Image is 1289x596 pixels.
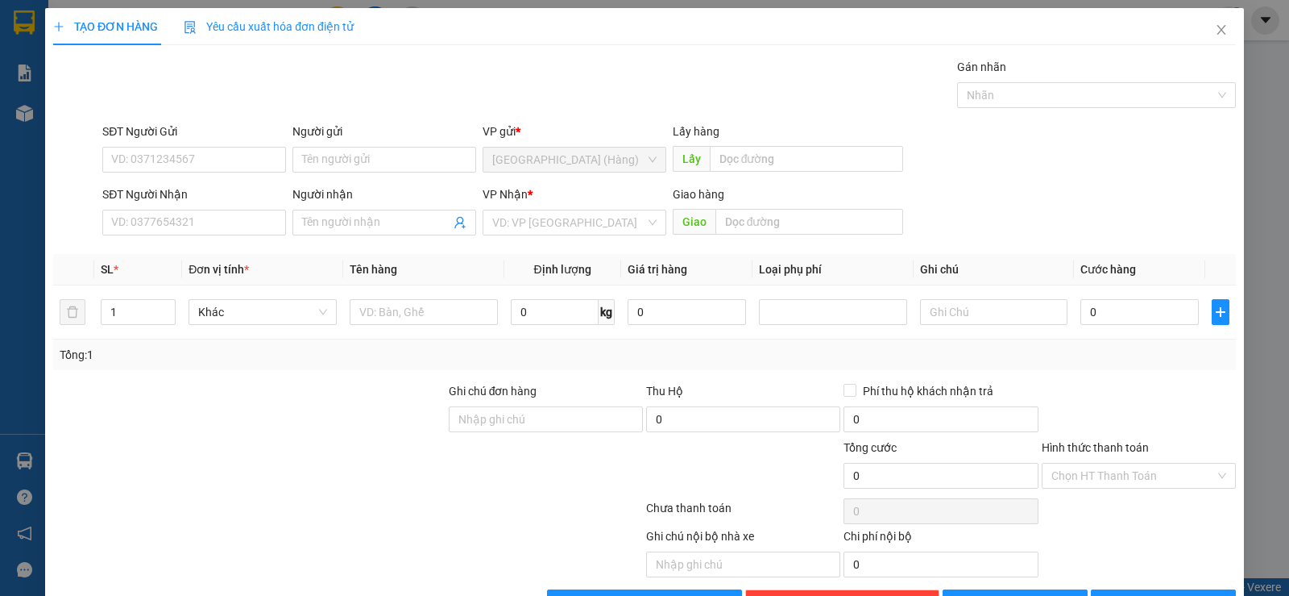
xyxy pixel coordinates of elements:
span: Khác [198,300,327,324]
span: SL [101,263,114,276]
input: Ghi chú đơn hàng [449,406,643,432]
button: plus [1212,299,1229,325]
span: Giao [673,209,715,235]
div: Ghi chú nội bộ nhà xe [646,527,840,552]
input: Dọc đường [715,209,904,235]
input: Dọc đường [710,146,904,172]
input: 0 [628,299,746,325]
button: delete [60,299,85,325]
span: Giá trị hàng [628,263,687,276]
th: Loại phụ phí [752,254,914,285]
img: icon [184,21,197,34]
span: Cước hàng [1080,263,1136,276]
span: TẠO ĐƠN HÀNG [53,20,158,33]
span: plus [1212,306,1229,319]
span: Thu Hộ [646,385,683,398]
span: VP Nhận [483,188,528,201]
label: Ghi chú đơn hàng [449,385,537,398]
span: Tên hàng [350,263,397,276]
span: Lấy hàng [673,125,719,138]
div: VP gửi [483,123,666,140]
input: Nhập ghi chú [646,552,840,577]
div: Chi phí nội bộ [843,527,1038,552]
span: plus [53,21,64,32]
span: Định lượng [534,263,591,276]
label: Hình thức thanh toán [1042,441,1149,454]
div: SĐT Người Gửi [102,123,286,140]
input: VD: Bàn, Ghế [350,299,498,325]
input: Ghi Chú [920,299,1068,325]
div: Chưa thanh toán [644,499,842,527]
span: user-add [454,216,466,229]
span: Tổng cước [843,441,897,454]
span: Đơn vị tính [189,263,249,276]
div: Tổng: 1 [60,346,499,364]
span: Yêu cầu xuất hóa đơn điện tử [184,20,354,33]
span: Giao hàng [673,188,724,201]
span: kg [599,299,615,325]
div: Người nhận [292,185,476,203]
button: Close [1199,8,1244,53]
div: Người gửi [292,123,476,140]
label: Gán nhãn [957,60,1006,73]
span: close [1215,23,1228,36]
span: Đà Nẵng (Hàng) [492,148,657,172]
span: Lấy [673,146,710,172]
div: SĐT Người Nhận [102,185,286,203]
span: Phí thu hộ khách nhận trả [856,382,1000,400]
th: Ghi chú [914,254,1075,285]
